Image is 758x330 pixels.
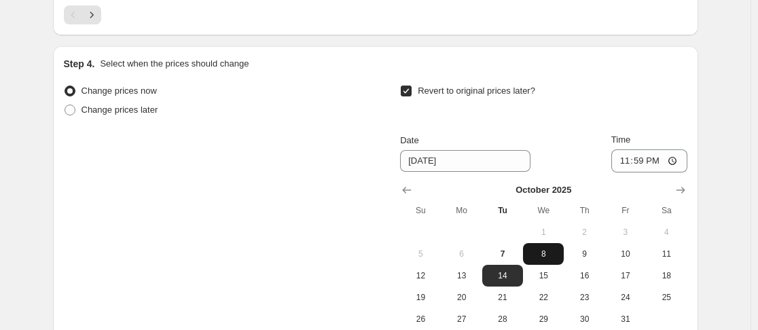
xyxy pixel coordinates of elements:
span: Th [569,205,599,216]
span: 2 [569,227,599,238]
span: 6 [447,249,477,259]
button: Thursday October 9 2025 [564,243,604,265]
span: 12 [405,270,435,281]
th: Monday [441,200,482,221]
button: Wednesday October 15 2025 [523,265,564,287]
span: 16 [569,270,599,281]
button: Wednesday October 29 2025 [523,308,564,330]
span: 28 [488,314,518,325]
span: Change prices now [82,86,157,96]
span: 1 [528,227,558,238]
span: 29 [528,314,558,325]
button: Saturday October 18 2025 [646,265,687,287]
button: Thursday October 23 2025 [564,287,604,308]
button: Monday October 13 2025 [441,265,482,287]
nav: Pagination [64,5,101,24]
span: 13 [447,270,477,281]
button: Wednesday October 8 2025 [523,243,564,265]
span: We [528,205,558,216]
button: Show previous month, September 2025 [397,181,416,200]
span: Change prices later [82,105,158,115]
span: 15 [528,270,558,281]
span: 11 [651,249,681,259]
span: 5 [405,249,435,259]
button: Monday October 20 2025 [441,287,482,308]
button: Tuesday October 28 2025 [482,308,523,330]
button: Thursday October 30 2025 [564,308,604,330]
span: 14 [488,270,518,281]
button: Tuesday October 21 2025 [482,287,523,308]
button: Thursday October 16 2025 [564,265,604,287]
button: Sunday October 26 2025 [400,308,441,330]
span: 21 [488,292,518,303]
button: Monday October 6 2025 [441,243,482,265]
span: Fr [611,205,640,216]
input: 12:00 [611,149,687,172]
button: Tuesday October 14 2025 [482,265,523,287]
th: Sunday [400,200,441,221]
button: Today Tuesday October 7 2025 [482,243,523,265]
p: Select when the prices should change [100,57,249,71]
button: Friday October 31 2025 [605,308,646,330]
button: Saturday October 25 2025 [646,287,687,308]
button: Thursday October 2 2025 [564,221,604,243]
button: Friday October 3 2025 [605,221,646,243]
span: 25 [651,292,681,303]
span: 4 [651,227,681,238]
th: Tuesday [482,200,523,221]
button: Friday October 10 2025 [605,243,646,265]
button: Wednesday October 1 2025 [523,221,564,243]
button: Sunday October 19 2025 [400,287,441,308]
button: Saturday October 4 2025 [646,221,687,243]
button: Monday October 27 2025 [441,308,482,330]
span: Su [405,205,435,216]
span: 18 [651,270,681,281]
span: Mo [447,205,477,216]
input: 10/7/2025 [400,150,530,172]
span: 8 [528,249,558,259]
th: Wednesday [523,200,564,221]
span: 26 [405,314,435,325]
span: 24 [611,292,640,303]
th: Thursday [564,200,604,221]
button: Next [82,5,101,24]
span: 3 [611,227,640,238]
span: 19 [405,292,435,303]
span: 30 [569,314,599,325]
span: 7 [488,249,518,259]
th: Friday [605,200,646,221]
button: Wednesday October 22 2025 [523,287,564,308]
button: Sunday October 12 2025 [400,265,441,287]
span: Revert to original prices later? [418,86,535,96]
span: 22 [528,292,558,303]
span: 9 [569,249,599,259]
span: 27 [447,314,477,325]
span: 23 [569,292,599,303]
button: Show next month, November 2025 [671,181,690,200]
h2: Step 4. [64,57,95,71]
button: Friday October 17 2025 [605,265,646,287]
button: Saturday October 11 2025 [646,243,687,265]
button: Friday October 24 2025 [605,287,646,308]
span: 20 [447,292,477,303]
span: Sa [651,205,681,216]
th: Saturday [646,200,687,221]
span: Tu [488,205,518,216]
span: Date [400,135,418,145]
span: 10 [611,249,640,259]
span: Time [611,134,630,145]
span: 31 [611,314,640,325]
span: 17 [611,270,640,281]
button: Sunday October 5 2025 [400,243,441,265]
